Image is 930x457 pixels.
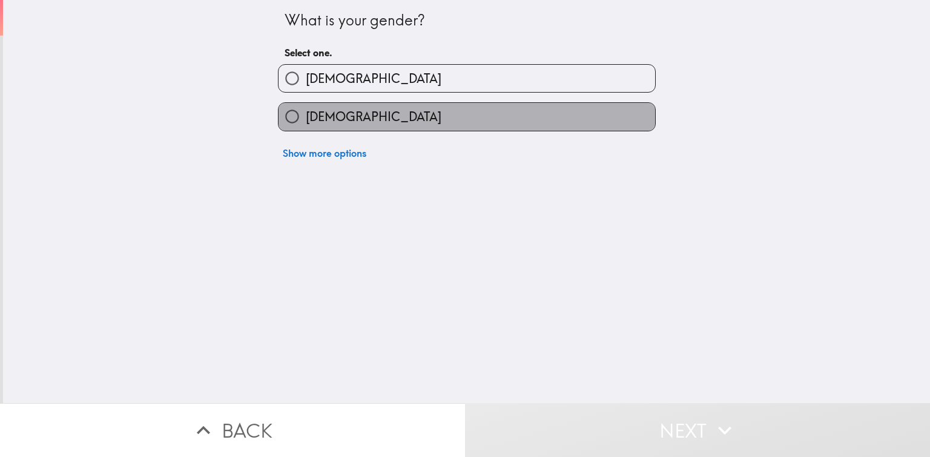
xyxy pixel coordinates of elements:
[465,403,930,457] button: Next
[285,10,649,31] div: What is your gender?
[306,70,441,87] span: [DEMOGRAPHIC_DATA]
[279,103,655,130] button: [DEMOGRAPHIC_DATA]
[279,65,655,92] button: [DEMOGRAPHIC_DATA]
[278,141,371,165] button: Show more options
[285,46,649,59] h6: Select one.
[306,108,441,125] span: [DEMOGRAPHIC_DATA]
